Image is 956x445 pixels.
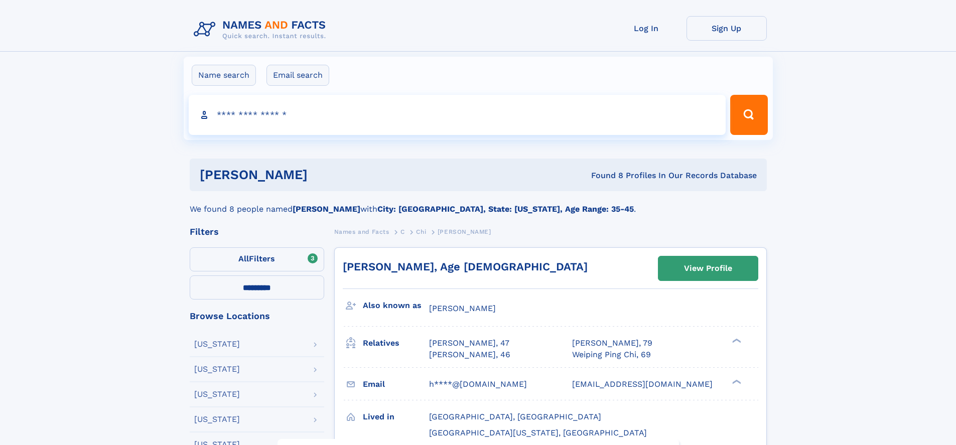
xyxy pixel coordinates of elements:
h3: Email [363,376,429,393]
a: Log In [606,16,687,41]
h3: Lived in [363,408,429,425]
a: Names and Facts [334,225,389,238]
div: ❯ [730,378,742,385]
div: Found 8 Profiles In Our Records Database [449,170,757,181]
a: Weiping Ping Chi, 69 [572,349,651,360]
a: Chi [416,225,426,238]
a: [PERSON_NAME], Age [DEMOGRAPHIC_DATA] [343,260,588,273]
a: [PERSON_NAME], 79 [572,338,652,349]
div: Filters [190,227,324,236]
h3: Also known as [363,297,429,314]
span: C [400,228,405,235]
img: Logo Names and Facts [190,16,334,43]
div: Browse Locations [190,312,324,321]
button: Search Button [730,95,767,135]
span: [PERSON_NAME] [429,304,496,313]
span: All [238,254,249,263]
span: [EMAIL_ADDRESS][DOMAIN_NAME] [572,379,713,389]
a: View Profile [658,256,758,280]
div: ❯ [730,338,742,344]
a: [PERSON_NAME], 47 [429,338,509,349]
span: [GEOGRAPHIC_DATA], [GEOGRAPHIC_DATA] [429,412,601,421]
h3: Relatives [363,335,429,352]
div: [US_STATE] [194,390,240,398]
h1: [PERSON_NAME] [200,169,450,181]
a: [PERSON_NAME], 46 [429,349,510,360]
a: Sign Up [687,16,767,41]
label: Name search [192,65,256,86]
span: [GEOGRAPHIC_DATA][US_STATE], [GEOGRAPHIC_DATA] [429,428,647,437]
label: Email search [266,65,329,86]
span: [PERSON_NAME] [438,228,491,235]
div: [US_STATE] [194,415,240,423]
b: [PERSON_NAME] [293,204,360,214]
input: search input [189,95,726,135]
b: City: [GEOGRAPHIC_DATA], State: [US_STATE], Age Range: 35-45 [377,204,634,214]
a: C [400,225,405,238]
div: [US_STATE] [194,365,240,373]
label: Filters [190,247,324,271]
div: View Profile [684,257,732,280]
div: We found 8 people named with . [190,191,767,215]
span: Chi [416,228,426,235]
div: [US_STATE] [194,340,240,348]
